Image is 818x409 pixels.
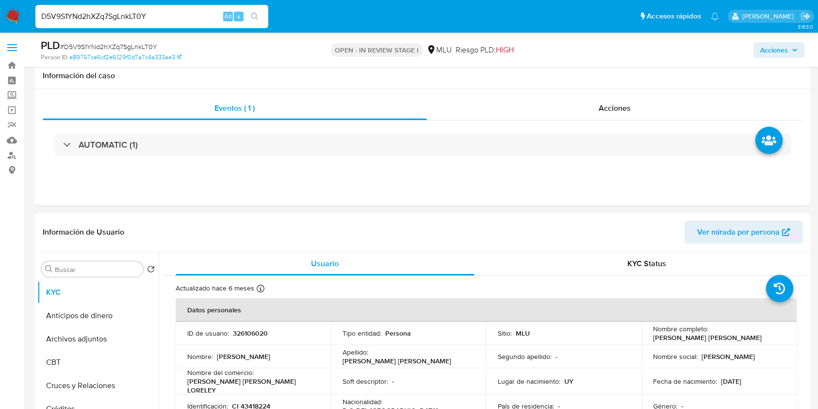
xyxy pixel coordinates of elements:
button: KYC [37,281,159,304]
p: ximena.felix@mercadolibre.com [742,12,797,21]
p: [PERSON_NAME] [PERSON_NAME] LORELEY [187,377,315,394]
button: Anticipos de dinero [37,304,159,327]
button: Archivos adjuntos [37,327,159,351]
p: Nombre : [187,352,213,361]
p: - [556,352,557,361]
p: ID de usuario : [187,329,229,338]
b: Person ID [41,53,67,62]
span: s [237,12,240,21]
p: [PERSON_NAME] [702,352,755,361]
p: - [392,377,394,386]
span: Ver mirada por persona [697,221,780,244]
span: # D5V9S1YNd2hXZq7SgLnkLT0Y [60,42,157,51]
input: Buscar usuario o caso... [35,10,268,23]
p: Sitio : [498,329,512,338]
p: [PERSON_NAME] [PERSON_NAME] [653,333,762,342]
p: Segundo apellido : [498,352,552,361]
h3: AUTOMATIC (1) [79,139,138,150]
p: Actualizado hace 6 meses [176,284,254,293]
h1: Información de Usuario [43,227,124,237]
p: Soft descriptor : [343,377,388,386]
a: e89757ce6cf2e6129f0d7a7c4a333ae3 [69,53,181,62]
p: Nombre del comercio : [187,368,254,377]
span: KYC Status [627,258,666,269]
p: Tipo entidad : [343,329,381,338]
span: Alt [224,12,232,21]
b: PLD [41,37,60,53]
p: 326106020 [233,329,268,338]
p: Nacionalidad : [343,397,382,406]
button: CBT [37,351,159,374]
p: Persona [385,329,411,338]
p: UY [564,377,573,386]
span: Riesgo PLD: [456,45,514,55]
span: Usuario [311,258,339,269]
p: Lugar de nacimiento : [498,377,560,386]
button: Volver al orden por defecto [147,265,155,276]
p: Fecha de nacimiento : [653,377,717,386]
p: MLU [516,329,530,338]
p: OPEN - IN REVIEW STAGE I [331,43,423,57]
span: Eventos ( 1 ) [214,102,255,114]
span: HIGH [496,44,514,55]
p: [PERSON_NAME] [217,352,270,361]
input: Buscar [55,265,139,274]
p: [PERSON_NAME] [PERSON_NAME] [343,357,451,365]
a: Salir [801,11,811,21]
span: Acciones [599,102,631,114]
div: MLU [426,45,452,55]
span: Accesos rápidos [647,11,701,21]
h1: Información del caso [43,71,802,81]
span: Acciones [760,42,788,58]
p: Nombre completo : [653,324,708,333]
th: Datos personales [176,298,797,322]
button: Acciones [753,42,804,58]
p: Apellido : [343,348,368,357]
p: Nombre social : [653,352,698,361]
a: Notificaciones [711,12,719,20]
button: Buscar [45,265,53,273]
button: Ver mirada por persona [685,221,802,244]
div: AUTOMATIC (1) [54,134,791,156]
button: search-icon [245,10,264,23]
button: Cruces y Relaciones [37,374,159,397]
p: [DATE] [721,377,741,386]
